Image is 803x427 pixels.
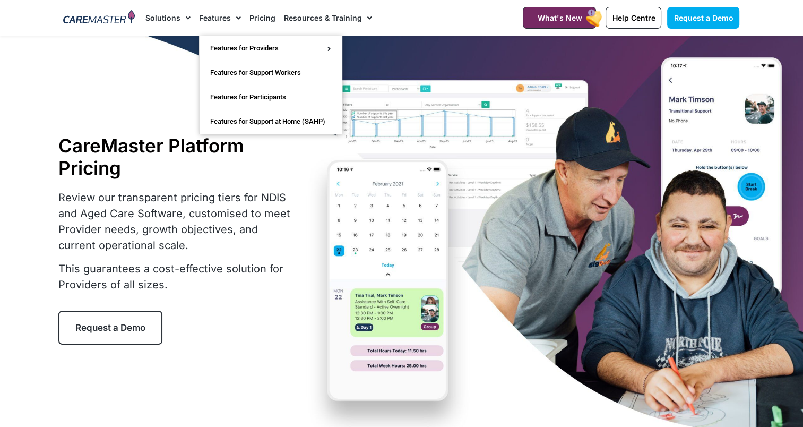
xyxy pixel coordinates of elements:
[523,7,596,29] a: What's New
[58,261,297,293] p: This guarantees a cost-effective solution for Providers of all sizes.
[606,7,661,29] a: Help Centre
[75,322,145,333] span: Request a Demo
[200,109,342,134] a: Features for Support at Home (SAHP)
[612,13,655,22] span: Help Centre
[200,85,342,109] a: Features for Participants
[674,13,733,22] span: Request a Demo
[667,7,739,29] a: Request a Demo
[58,311,162,345] a: Request a Demo
[58,134,297,179] h1: CareMaster Platform Pricing
[200,61,342,85] a: Features for Support Workers
[58,190,297,253] p: Review our transparent pricing tiers for NDIS and Aged Care Software, customised to meet Provider...
[199,36,342,134] ul: Features
[537,13,582,22] span: What's New
[63,10,135,26] img: CareMaster Logo
[200,36,342,61] a: Features for Providers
